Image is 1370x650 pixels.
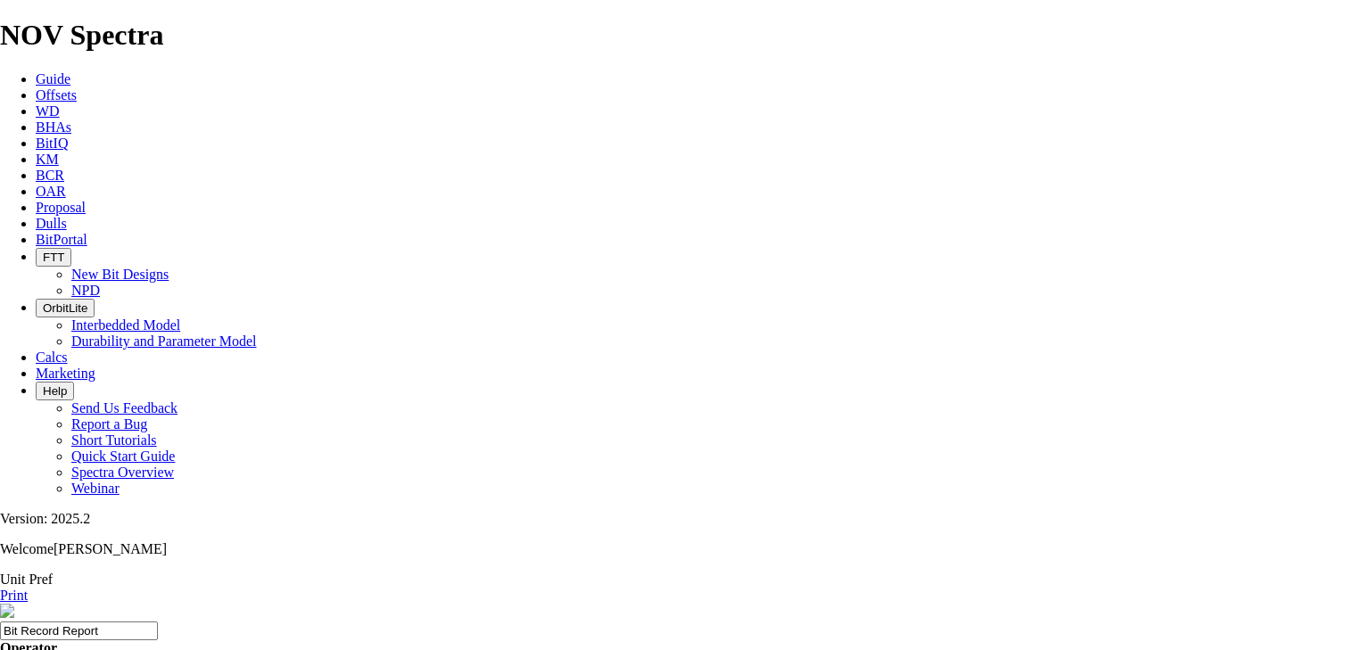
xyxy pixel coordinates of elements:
[71,333,257,349] a: Durability and Parameter Model
[36,87,77,103] a: Offsets
[36,119,71,135] a: BHAs
[71,416,147,432] a: Report a Bug
[36,152,59,167] a: KM
[36,248,71,267] button: FTT
[36,184,66,199] a: OAR
[71,432,157,448] a: Short Tutorials
[54,541,167,556] span: [PERSON_NAME]
[71,317,180,333] a: Interbedded Model
[71,400,177,416] a: Send Us Feedback
[36,103,60,119] a: WD
[43,251,64,264] span: FTT
[36,382,74,400] button: Help
[71,481,120,496] a: Webinar
[36,71,70,86] a: Guide
[36,216,67,231] a: Dulls
[43,301,87,315] span: OrbitLite
[71,465,174,480] a: Spectra Overview
[36,232,87,247] a: BitPortal
[43,384,67,398] span: Help
[36,350,68,365] a: Calcs
[71,267,169,282] a: New Bit Designs
[71,448,175,464] a: Quick Start Guide
[36,299,95,317] button: OrbitLite
[36,136,68,151] a: BitIQ
[36,366,95,381] a: Marketing
[36,168,64,183] a: BCR
[36,200,86,215] a: Proposal
[71,283,100,298] a: NPD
